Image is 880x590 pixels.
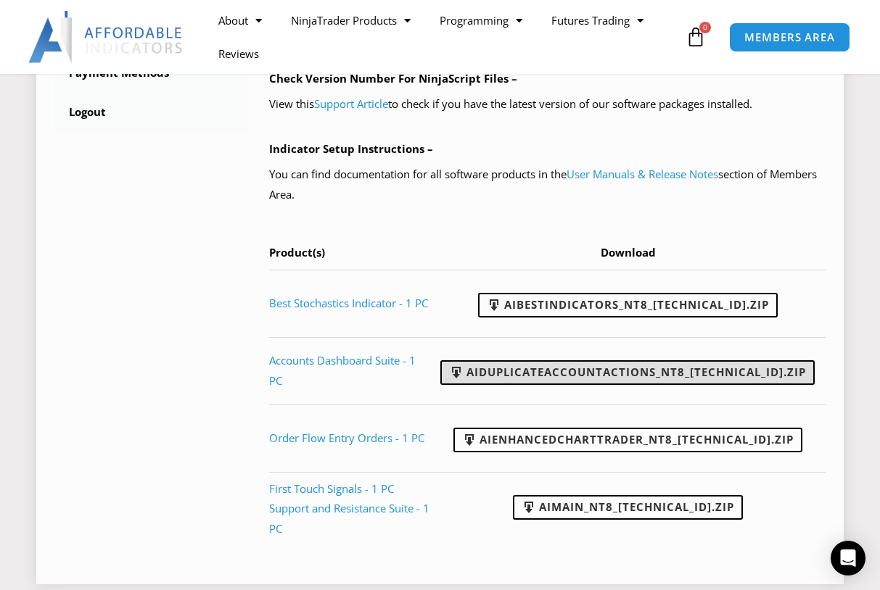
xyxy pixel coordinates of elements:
[204,4,683,70] nav: Menu
[269,165,826,205] p: You can find documentation for all software products in the section of Members Area.
[269,431,424,445] a: Order Flow Entry Orders - 1 PC
[453,428,802,452] a: AIEnhancedChartTrader_NT8_[TECHNICAL_ID].zip
[729,22,850,52] a: MEMBERS AREA
[269,245,325,259] span: Product(s)
[269,481,394,496] a: First Touch Signals - 1 PC
[269,353,416,388] a: Accounts Dashboard Suite - 1 PC
[269,71,517,86] b: Check Version Number For NinjaScript Files –
[314,96,388,111] a: Support Article
[513,495,743,520] a: AIMain_NT8_[TECHNICAL_ID].zip
[269,296,428,310] a: Best Stochastics Indicator - 1 PC
[537,4,658,37] a: Futures Trading
[744,32,835,43] span: MEMBERS AREA
[204,37,274,70] a: Reviews
[269,501,429,536] a: Support and Resistance Suite - 1 PC
[28,11,184,63] img: LogoAI | Affordable Indicators – NinjaTrader
[269,141,433,156] b: Indicator Setup Instructions –
[54,94,247,131] a: Logout
[478,293,778,317] a: AIBestIndicators_NT8_[TECHNICAL_ID].zip
[664,16,728,58] a: 0
[204,4,276,37] a: About
[699,22,711,33] span: 0
[425,4,537,37] a: Programming
[831,541,865,576] div: Open Intercom Messenger
[440,360,815,385] a: AIDuplicateAccountActions_NT8_[TECHNICAL_ID].zip
[567,167,718,181] a: User Manuals & Release Notes
[276,4,425,37] a: NinjaTrader Products
[601,245,656,259] span: Download
[269,94,826,115] p: View this to check if you have the latest version of our software packages installed.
